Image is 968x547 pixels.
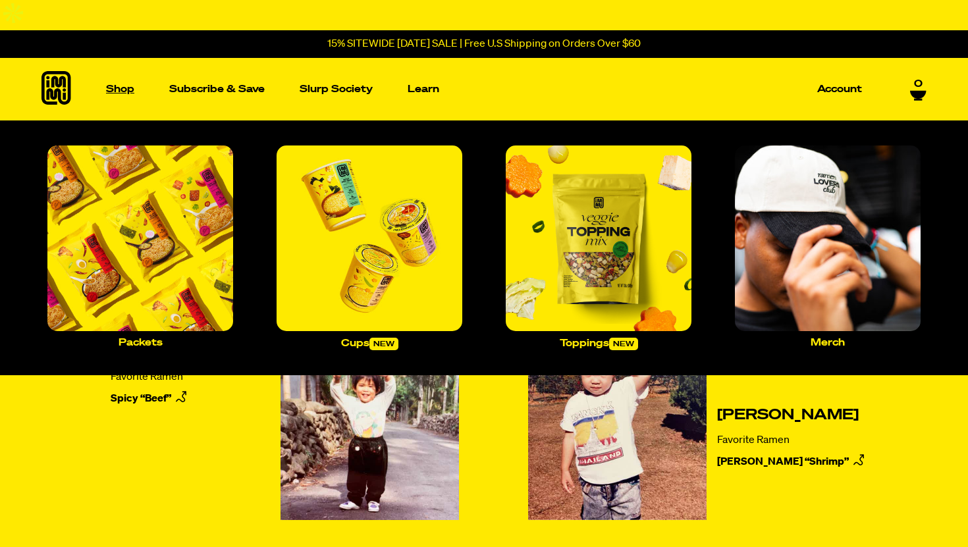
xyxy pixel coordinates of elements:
[609,338,638,350] span: new
[402,58,444,120] a: Learn
[119,338,163,348] p: Packets
[111,389,252,409] a: Spicy “Beef”
[735,145,921,331] img: Merch_large.jpg
[294,79,378,99] a: Slurp Society
[47,145,233,331] img: Packets_large.jpg
[500,140,697,355] a: Toppingsnew
[717,452,868,472] a: [PERSON_NAME] “Shrimp”
[271,140,468,355] a: Cupsnew
[101,58,140,120] a: Shop
[910,78,927,100] a: 0
[817,84,862,94] p: Account
[106,84,134,94] p: Shop
[164,79,270,99] a: Subscribe & Save
[268,292,471,531] img: Kevin Lee
[42,140,238,353] a: Packets
[327,38,641,50] p: 15% SITEWIDE [DATE] SALE | Free U.S Shipping on Orders Over $60
[560,338,638,350] p: Toppings
[341,338,398,350] p: Cups
[408,84,439,94] p: Learn
[717,407,868,423] h2: [PERSON_NAME]
[717,434,868,447] p: Favorite Ramen
[812,79,867,99] a: Account
[111,371,252,384] p: Favorite Ramen
[730,140,926,353] a: Merch
[514,291,721,531] img: Kevin Chanthasiriphan
[277,145,462,331] img: Cups_large.jpg
[369,338,398,350] span: new
[300,84,373,94] p: Slurp Society
[506,145,691,331] img: toppings.png
[169,84,265,94] p: Subscribe & Save
[811,338,845,348] p: Merch
[914,78,923,90] span: 0
[101,58,867,120] nav: Main navigation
